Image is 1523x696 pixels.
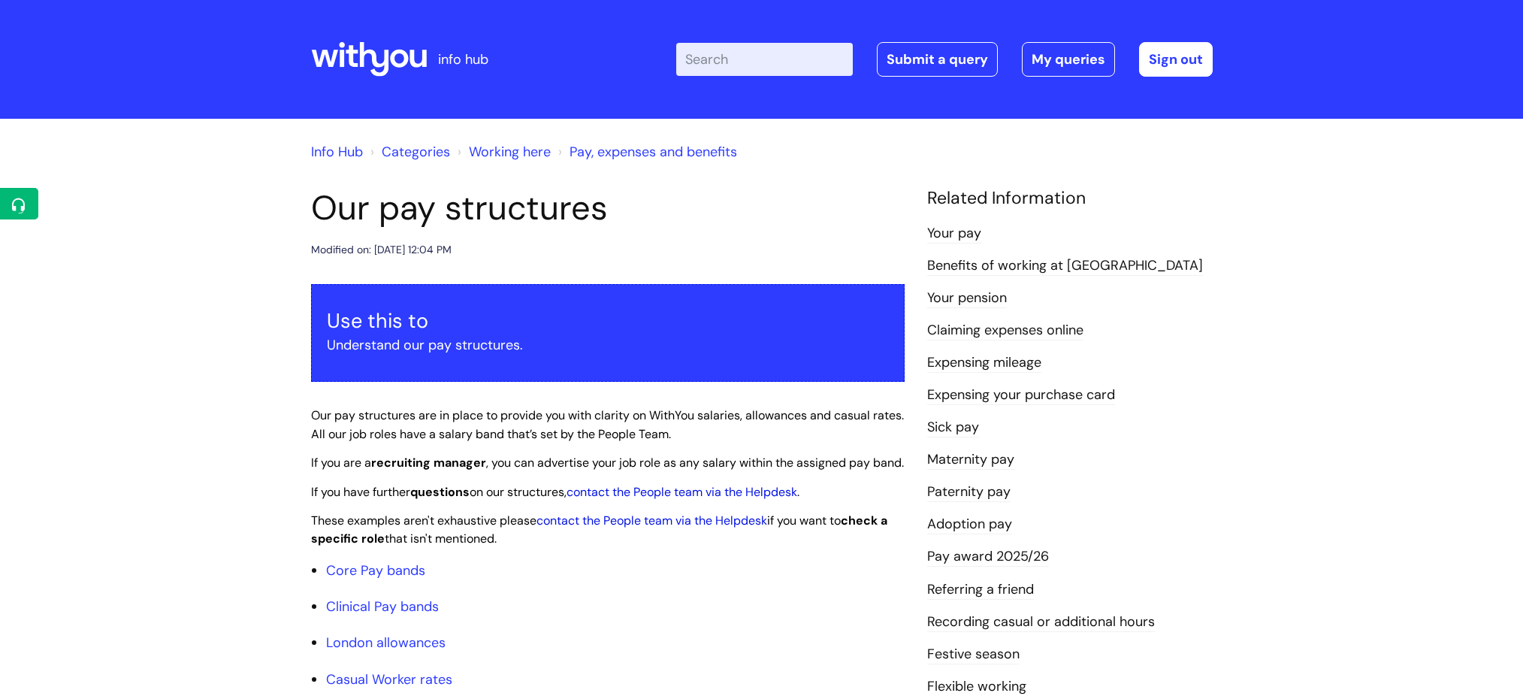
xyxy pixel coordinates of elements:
[438,47,488,71] p: info hub
[327,333,889,357] p: Understand our pay structures.
[311,143,363,161] a: Info Hub
[326,598,439,616] a: Clinical Pay bands
[877,42,998,77] a: Submit a query
[927,256,1203,276] a: Benefits of working at [GEOGRAPHIC_DATA]
[326,634,446,652] a: London allowances
[410,484,470,500] strong: questions
[327,309,889,333] h3: Use this to
[371,455,486,471] strong: recruiting manager
[927,418,979,437] a: Sick pay
[927,188,1213,209] h4: Related Information
[311,407,904,442] span: Our pay structures are in place to provide you with clarity on WithYou salaries, allowances and c...
[311,484,799,500] span: If you have further on our structures, .
[927,386,1115,405] a: Expensing your purchase card
[927,645,1020,664] a: Festive season
[927,547,1049,567] a: Pay award 2025/26
[927,353,1041,373] a: Expensing mileage
[382,143,450,161] a: Categories
[567,484,797,500] a: contact the People team via the Helpdesk
[555,140,737,164] li: Pay, expenses and benefits
[326,561,425,579] a: Core Pay bands
[1022,42,1115,77] a: My queries
[311,455,904,471] span: If you are a , you can advertise your job role as any salary within the assigned pay band.
[311,241,452,259] div: Modified on: [DATE] 12:04 PM
[311,513,887,547] span: These examples aren't exhaustive please if you want to that isn't mentioned.
[676,43,853,76] input: Search
[1139,42,1213,77] a: Sign out
[927,515,1012,534] a: Adoption pay
[927,483,1011,502] a: Paternity pay
[927,224,981,244] a: Your pay
[927,613,1155,632] a: Recording casual or additional hours
[536,513,767,528] a: contact the People team via the Helpdesk
[469,143,551,161] a: Working here
[927,321,1083,340] a: Claiming expenses online
[676,42,1213,77] div: | -
[927,289,1007,308] a: Your pension
[927,450,1014,470] a: Maternity pay
[367,140,450,164] li: Solution home
[927,580,1034,600] a: Referring a friend
[311,188,905,228] h1: Our pay structures
[570,143,737,161] a: Pay, expenses and benefits
[326,670,452,688] a: Casual Worker rates
[454,140,551,164] li: Working here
